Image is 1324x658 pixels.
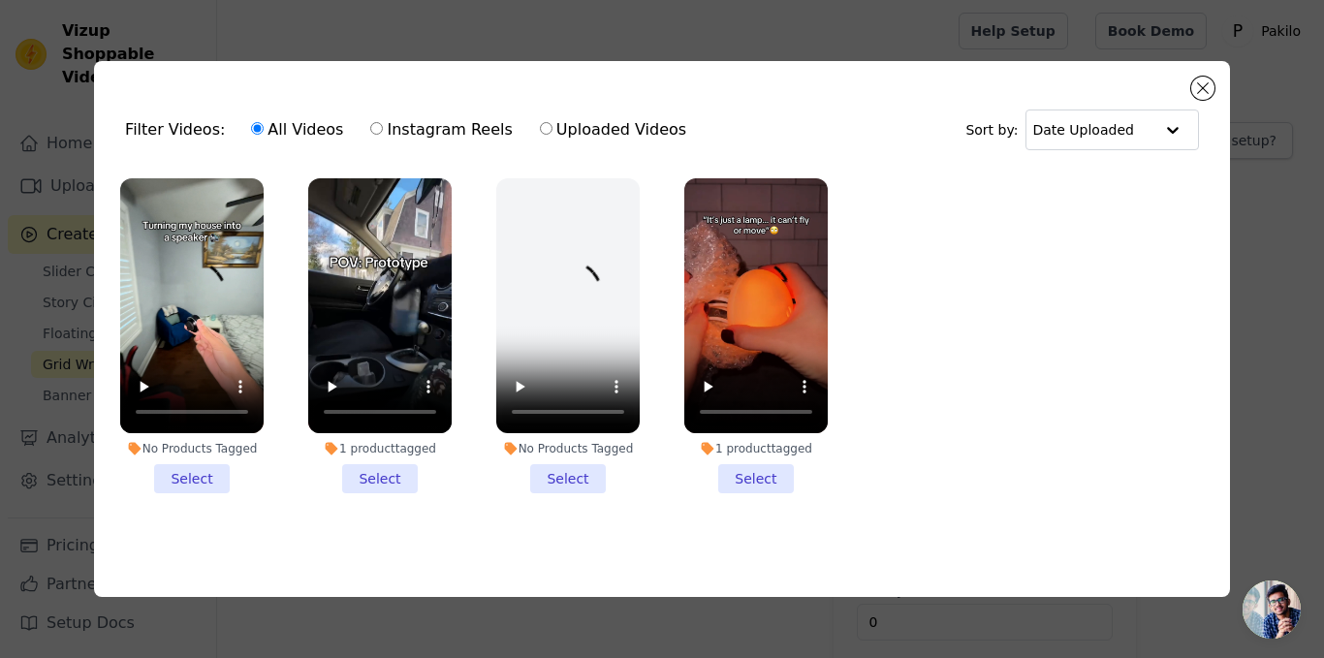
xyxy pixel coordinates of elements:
[120,441,264,456] div: No Products Tagged
[369,117,513,142] label: Instagram Reels
[1243,580,1301,639] a: Open chat
[496,441,640,456] div: No Products Tagged
[125,108,697,152] div: Filter Videos:
[684,441,828,456] div: 1 product tagged
[250,117,344,142] label: All Videos
[539,117,687,142] label: Uploaded Videos
[1191,77,1214,100] button: Close modal
[965,110,1199,150] div: Sort by:
[308,441,452,456] div: 1 product tagged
